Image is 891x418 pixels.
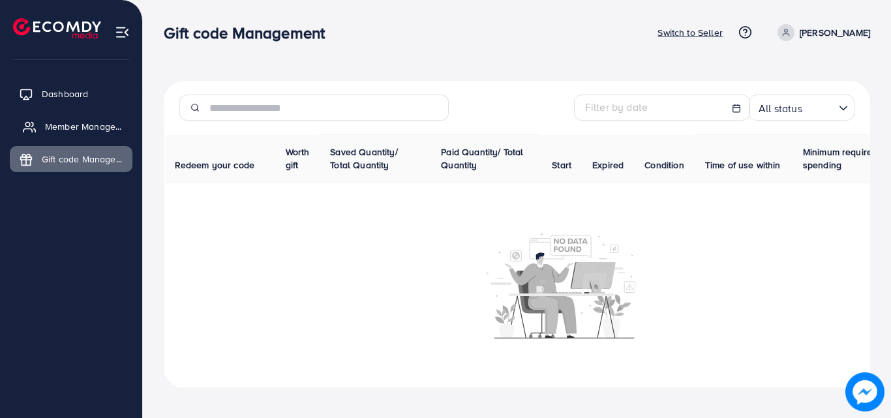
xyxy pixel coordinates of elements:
a: Gift code Management [10,146,132,172]
img: image [845,372,884,411]
a: Dashboard [10,81,132,107]
span: Time of use within [705,158,781,172]
img: No account [487,231,635,338]
span: Paid Quantity/ Total Quantity [441,145,523,172]
input: Search for option [806,97,834,118]
span: Minimum required spending [803,145,878,172]
span: Member Management [45,120,126,133]
span: Start [552,158,571,172]
h3: Gift code Management [164,23,335,42]
span: Dashboard [42,87,88,100]
p: [PERSON_NAME] [800,25,870,40]
a: [PERSON_NAME] [772,24,870,41]
span: Gift code Management [42,153,123,166]
span: Worth gift [286,145,310,172]
span: Saved Quantity/ Total Quantity [330,145,397,172]
div: Search for option [749,95,854,121]
p: Switch to Seller [657,25,723,40]
a: Member Management [10,113,132,140]
span: Condition [644,158,684,172]
span: Redeem your code [175,158,255,172]
span: Filter by date [585,100,648,114]
span: All status [756,99,805,118]
img: logo [13,18,101,38]
img: menu [115,25,130,40]
span: Expired [592,158,624,172]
